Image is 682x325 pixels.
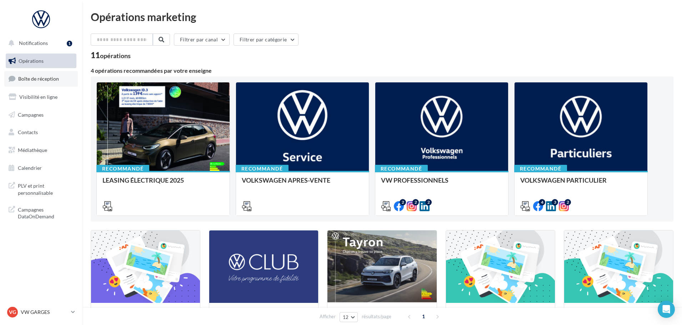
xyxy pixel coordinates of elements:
[4,143,78,158] a: Médiathèque
[4,202,78,223] a: Campagnes DataOnDemand
[18,165,42,171] span: Calendrier
[4,71,78,86] a: Boîte de réception
[19,40,48,46] span: Notifications
[412,199,419,205] div: 2
[4,107,78,122] a: Campagnes
[21,309,68,316] p: VW GARGES
[4,125,78,140] a: Contacts
[96,165,149,173] div: Recommandé
[18,111,44,117] span: Campagnes
[381,177,502,191] div: VW PROFESSIONNELS
[100,52,131,59] div: opérations
[400,199,406,205] div: 2
[18,76,59,82] span: Boîte de réception
[4,36,75,51] button: Notifications 1
[4,54,78,68] a: Opérations
[67,41,72,46] div: 1
[91,11,673,22] div: Opérations marketing
[19,58,44,64] span: Opérations
[6,305,76,319] a: VG VW GARGES
[418,311,429,322] span: 1
[362,313,391,320] span: résultats/page
[514,165,567,173] div: Recommandé
[18,181,74,196] span: PLV et print personnalisable
[19,94,57,100] span: Visibilité en ligne
[343,314,349,320] span: 12
[4,90,78,105] a: Visibilité en ligne
[658,301,675,318] div: Open Intercom Messenger
[375,165,428,173] div: Recommandé
[552,199,558,205] div: 3
[9,309,16,316] span: VG
[91,68,673,73] div: 4 opérations recommandées par votre enseigne
[18,147,47,153] span: Médiathèque
[242,177,363,191] div: VOLKSWAGEN APRES-VENTE
[91,51,131,59] div: 11
[565,199,571,205] div: 2
[425,199,432,205] div: 2
[4,178,78,199] a: PLV et print personnalisable
[18,205,74,220] span: Campagnes DataOnDemand
[539,199,545,205] div: 4
[320,313,336,320] span: Afficher
[236,165,289,173] div: Recommandé
[174,34,230,46] button: Filtrer par canal
[102,177,224,191] div: LEASING ÉLECTRIQUE 2025
[340,312,358,322] button: 12
[234,34,299,46] button: Filtrer par catégorie
[520,177,642,191] div: VOLKSWAGEN PARTICULIER
[4,161,78,176] a: Calendrier
[18,129,38,135] span: Contacts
